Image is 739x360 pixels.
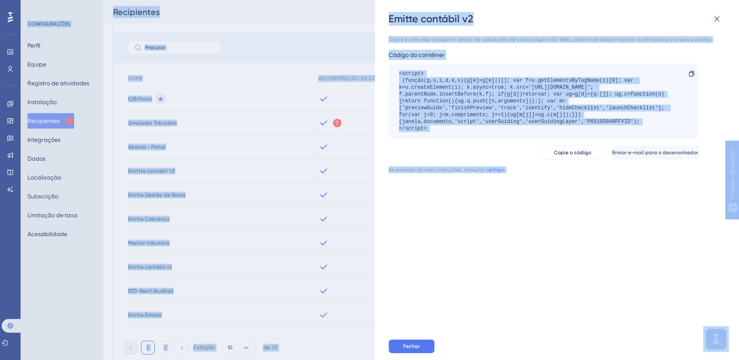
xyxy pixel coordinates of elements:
[389,339,434,353] button: Fechar
[389,166,489,173] div: Se precisar de mais instruções, consulte o
[612,149,698,156] span: Enviar e-mail para o desenvolvedor
[703,326,729,352] iframe: UserGuiding AI Assistant Launcher
[20,2,72,12] span: Precisa de ajuda?
[554,149,591,156] span: Copie o código
[399,70,679,132] div: <script> (função(g,u,i,d,e,s){g[e]=g[e]||[]; var f=u.getElementsByTagName(i)[0]; var k=u.createEl...
[389,12,727,26] div: Emitte contábil v2
[403,343,420,350] span: Fechar
[389,36,698,43] div: Copie e cole esse código na seção de cabeçalho de cada página da Web, onde você deseja mostrar o ...
[489,166,505,173] a: artigo.
[612,146,698,159] button: Enviar e-mail para o desenvolvedor
[540,146,605,159] button: Copie o código
[389,50,698,60] div: Código do contêiner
